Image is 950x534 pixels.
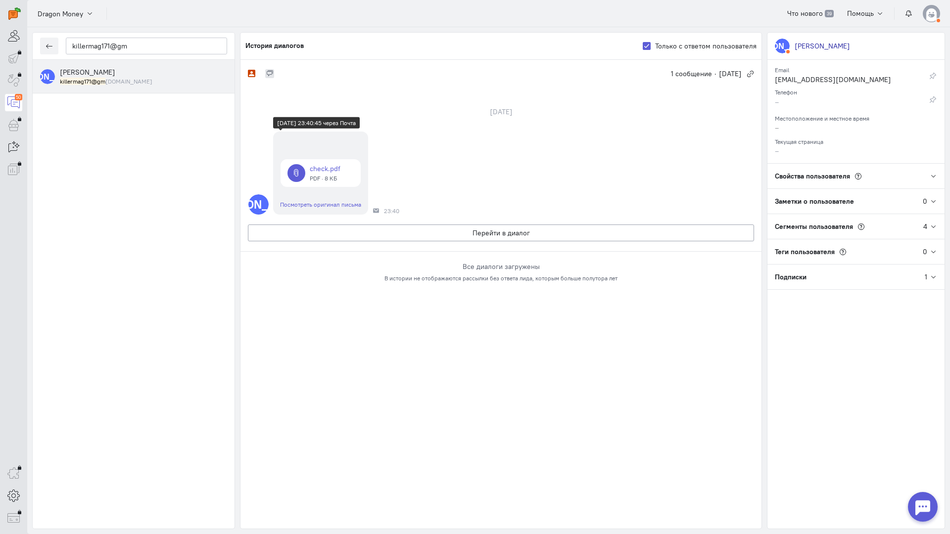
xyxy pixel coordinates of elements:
[767,189,923,214] div: Заметки о пользователе
[15,71,80,82] text: [PERSON_NAME]
[714,69,716,79] span: ·
[245,42,304,49] h5: История диалогов
[775,247,835,256] span: Теги пользователя
[277,119,356,127] div: [DATE] 23:40:45 через Почта
[60,77,152,86] small: killermag171@gmail.com
[775,123,779,132] span: –
[795,41,850,51] div: [PERSON_NAME]
[923,247,927,257] div: 0
[825,10,833,18] span: 39
[923,5,940,22] img: default-v4.png
[655,41,757,51] label: Только с ответом пользователя
[5,94,22,111] a: 50
[373,208,379,214] div: Почта
[847,9,874,18] span: Помощь
[60,68,115,77] span: Антон Фурсов
[775,75,913,87] div: [EMAIL_ADDRESS][DOMAIN_NAME]
[671,69,712,79] span: 1 сообщение
[775,222,853,231] span: Сегменты пользователя
[248,274,754,282] div: В истории не отображаются рассылки без ответа лида, которым больше полутора лет
[248,262,754,271] div: Все диалоги загружены
[767,265,925,289] div: Подписки
[925,272,927,282] div: 1
[719,69,742,79] span: [DATE]
[248,224,754,241] button: Перейти в диалог
[60,78,105,85] mark: killermag171@gm
[923,222,927,231] div: 4
[66,38,227,54] input: Поиск по имени, почте, телефону
[775,135,937,146] div: Текущая страница
[384,208,399,215] span: 23:40
[280,201,361,208] a: Посмотреть оригинал письма
[8,7,21,20] img: carrot-quest.svg
[38,9,83,19] span: Dragon Money
[782,5,839,22] a: Что нового 39
[750,41,815,51] text: [PERSON_NAME]
[479,105,523,119] div: [DATE]
[775,64,789,74] small: Email
[787,9,823,18] span: Что нового
[775,146,779,155] span: –
[775,97,913,109] div: –
[842,5,890,22] button: Помощь
[214,197,303,212] text: [PERSON_NAME]
[923,196,927,206] div: 0
[775,172,850,180] span: Свойства пользователя
[32,4,99,22] button: Dragon Money
[15,94,22,100] div: 50
[775,86,797,96] small: Телефон
[775,112,937,123] div: Местоположение и местное время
